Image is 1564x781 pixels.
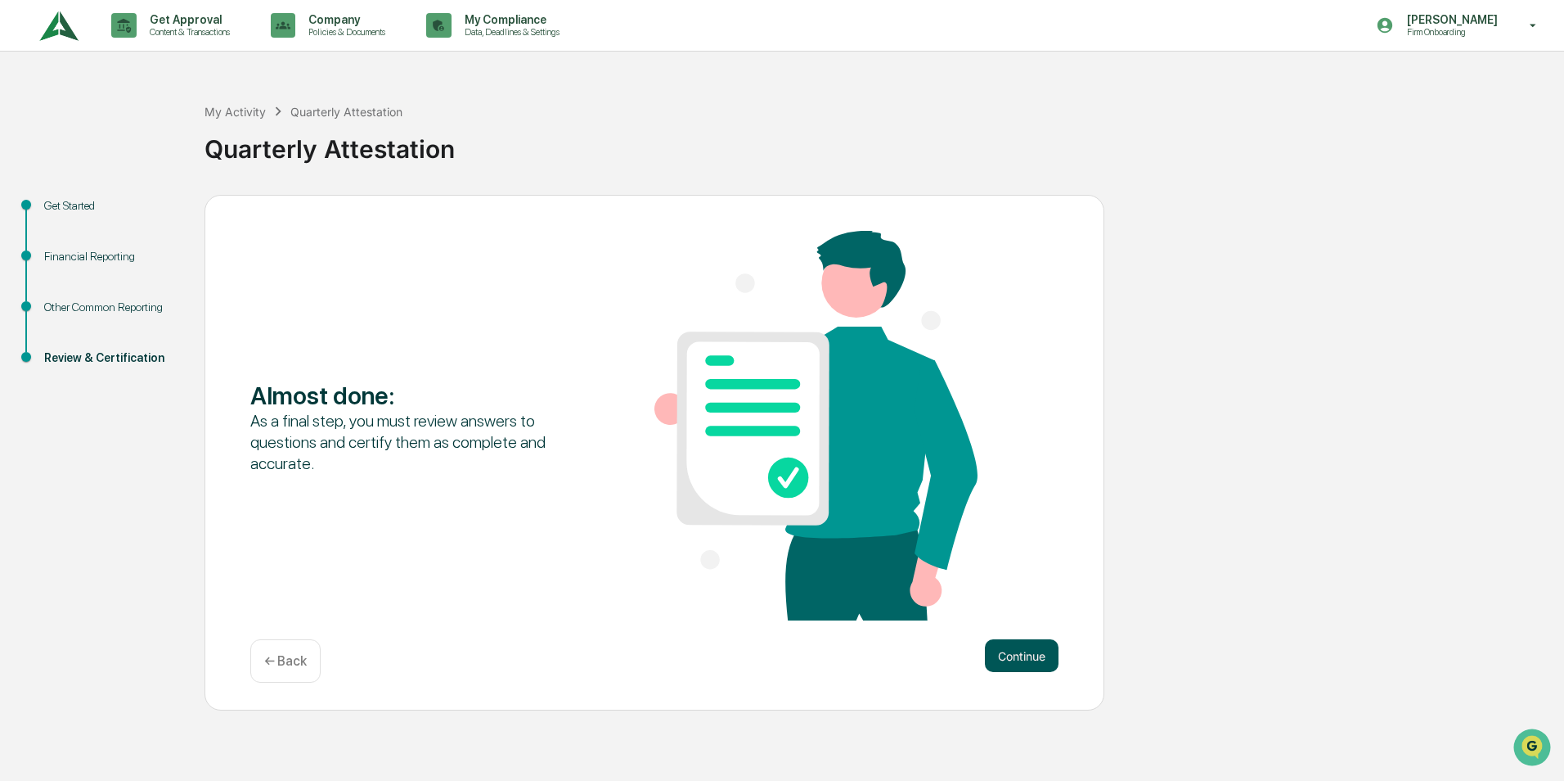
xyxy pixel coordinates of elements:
[1394,13,1506,26] p: [PERSON_NAME]
[16,34,298,61] p: How can we help?
[56,142,207,155] div: We're available if you need us!
[137,26,238,38] p: Content & Transactions
[137,13,238,26] p: Get Approval
[10,231,110,260] a: 🔎Data Lookup
[39,3,79,48] img: logo
[654,231,978,621] img: Almost done
[44,197,178,214] div: Get Started
[295,26,393,38] p: Policies & Documents
[1394,26,1506,38] p: Firm Onboarding
[115,277,198,290] a: Powered byPylon
[44,248,178,265] div: Financial Reporting
[204,121,1556,164] div: Quarterly Attestation
[16,239,29,252] div: 🔎
[33,237,103,254] span: Data Lookup
[33,206,106,223] span: Preclearance
[16,208,29,221] div: 🖐️
[135,206,203,223] span: Attestations
[10,200,112,229] a: 🖐️Preclearance
[163,278,198,290] span: Pylon
[278,130,298,150] button: Start new chat
[112,200,209,229] a: 🗄️Attestations
[264,653,307,669] p: ← Back
[452,26,568,38] p: Data, Deadlines & Settings
[16,125,46,155] img: 1746055101610-c473b297-6a78-478c-a979-82029cc54cd1
[295,13,393,26] p: Company
[985,639,1058,672] button: Continue
[44,350,178,367] div: Review & Certification
[290,105,402,119] div: Quarterly Attestation
[44,299,178,316] div: Other Common Reporting
[250,381,573,410] div: Almost done :
[1512,727,1556,771] iframe: Open customer support
[204,105,266,119] div: My Activity
[56,125,268,142] div: Start new chat
[452,13,568,26] p: My Compliance
[119,208,132,221] div: 🗄️
[250,410,573,474] div: As a final step, you must review answers to questions and certify them as complete and accurate.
